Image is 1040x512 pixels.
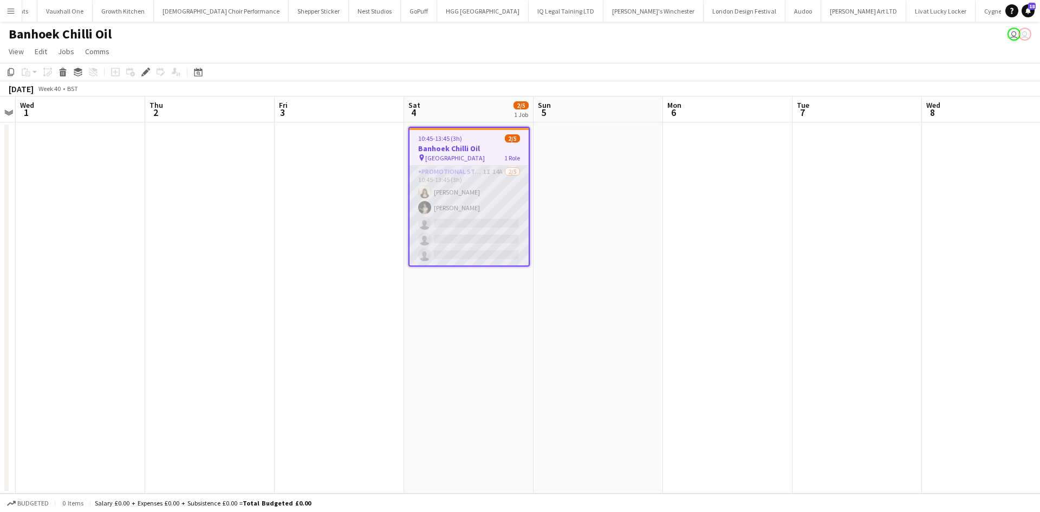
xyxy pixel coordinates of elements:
button: [PERSON_NAME]'s Winchester [603,1,704,22]
span: Edit [35,47,47,56]
div: 1 Job [514,111,528,119]
span: 2/5 [505,134,520,142]
div: [DATE] [9,83,34,94]
span: 8 [925,106,940,119]
a: Comms [81,44,114,59]
span: Fri [279,100,288,110]
span: 10:45-13:45 (3h) [418,134,462,142]
span: 2/5 [513,101,529,109]
span: Thu [149,100,163,110]
span: 5 [536,106,551,119]
span: [GEOGRAPHIC_DATA] [425,154,485,162]
button: Shepper Sticker [289,1,349,22]
span: Jobs [58,47,74,56]
button: Vauxhall One [37,1,93,22]
span: Sun [538,100,551,110]
h3: Banhoek Chilli Oil [409,144,529,153]
span: Week 40 [36,85,63,93]
a: Jobs [54,44,79,59]
div: BST [67,85,78,93]
span: Mon [667,100,681,110]
button: Livat Lucky Locker [906,1,976,22]
app-user-avatar: Ellie Allen [1007,28,1020,41]
button: [PERSON_NAME] Art LTD [821,1,906,22]
span: Total Budgeted £0.00 [243,499,311,507]
span: Sat [408,100,420,110]
button: Cygnet Distillery [976,1,1038,22]
span: 18 [1028,3,1036,10]
button: HGG [GEOGRAPHIC_DATA] [437,1,529,22]
span: 3 [277,106,288,119]
span: Budgeted [17,500,49,507]
button: Growth Kitchen [93,1,154,22]
span: 4 [407,106,420,119]
span: 2 [148,106,163,119]
h1: Banhoek Chilli Oil [9,26,112,42]
span: View [9,47,24,56]
span: Wed [20,100,34,110]
div: Salary £0.00 + Expenses £0.00 + Subsistence £0.00 = [95,499,311,507]
span: 1 Role [504,154,520,162]
app-user-avatar: Spencer Blackwell [1018,28,1031,41]
button: Nest Studios [349,1,401,22]
span: 6 [666,106,681,119]
app-card-role: Promotional Staffing (Sampling Staff)1I14A2/510:45-13:45 (3h)[PERSON_NAME][PERSON_NAME] [409,166,529,265]
a: Edit [30,44,51,59]
span: Comms [85,47,109,56]
button: [DEMOGRAPHIC_DATA] Choir Performance [154,1,289,22]
button: Audoo [785,1,821,22]
button: London Design Festival [704,1,785,22]
span: 0 items [60,499,86,507]
span: Wed [926,100,940,110]
span: 7 [795,106,809,119]
span: 1 [18,106,34,119]
button: IQ Legal Taining LTD [529,1,603,22]
app-job-card: 10:45-13:45 (3h)2/5Banhoek Chilli Oil [GEOGRAPHIC_DATA]1 RolePromotional Staffing (Sampling Staff... [408,127,530,267]
a: View [4,44,28,59]
button: Budgeted [5,497,50,509]
span: Tue [797,100,809,110]
button: GoPuff [401,1,437,22]
a: 18 [1022,4,1035,17]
